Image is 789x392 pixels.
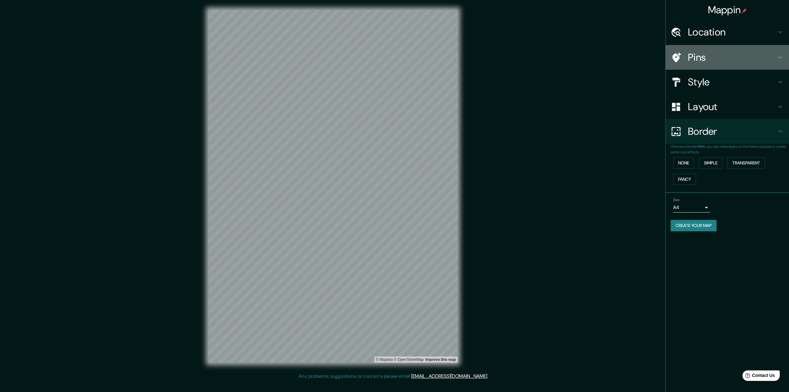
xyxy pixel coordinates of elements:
b: Hint [698,144,705,149]
h4: Mappin [708,4,747,16]
button: Transparent [727,157,765,169]
h4: Pins [688,51,777,64]
a: Mapbox [376,357,393,362]
div: Layout [666,94,789,119]
h4: Border [688,125,777,138]
button: None [673,157,694,169]
button: Simple [699,157,722,169]
div: . [489,373,490,380]
iframe: Help widget launcher [734,368,782,385]
label: Size [673,197,680,203]
button: Fancy [673,174,696,185]
a: OpenStreetMap [394,357,424,362]
button: Create your map [671,220,717,231]
div: Pins [666,45,789,70]
div: Border [666,119,789,144]
div: Location [666,20,789,44]
p: Choose a border. : you can make layers of the frame opaque to create some cool effects. [671,144,789,155]
canvas: Map [208,10,458,363]
div: Style [666,70,789,94]
a: [EMAIL_ADDRESS][DOMAIN_NAME] [411,373,487,379]
a: Map feedback [425,357,456,362]
h4: Location [688,26,777,38]
img: pin-icon.png [742,8,747,13]
h4: Style [688,76,777,88]
div: A4 [673,203,710,213]
h4: Layout [688,101,777,113]
div: . [488,373,489,380]
p: Any problems, suggestions, or concerns please email . [299,373,488,380]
